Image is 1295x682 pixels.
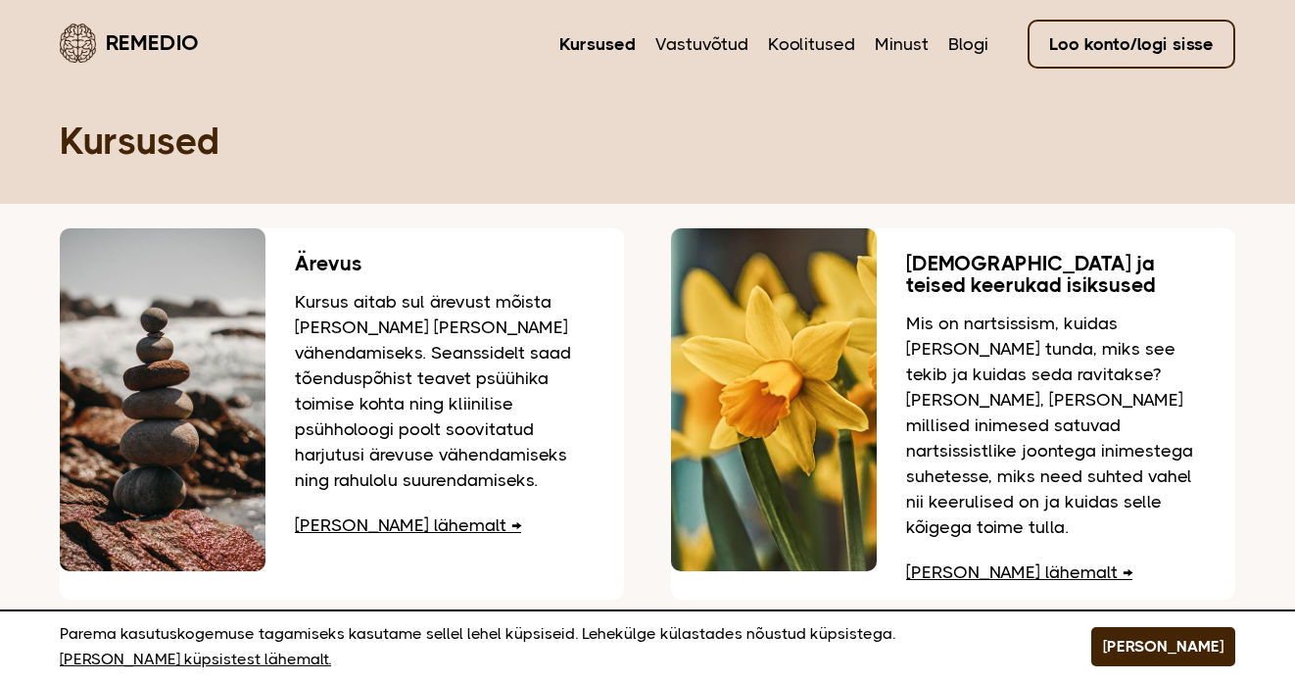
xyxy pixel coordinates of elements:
a: Kursused [559,31,636,57]
a: Loo konto/logi sisse [1028,20,1235,69]
p: Parema kasutuskogemuse tagamiseks kasutame sellel lehel küpsiseid. Lehekülge külastades nõustud k... [60,621,1042,672]
h3: [DEMOGRAPHIC_DATA] ja teised keerukad isiksused [906,253,1206,296]
img: Remedio logo [60,24,96,63]
a: [PERSON_NAME] küpsistest lähemalt. [60,647,331,672]
p: Kursus aitab sul ärevust mõista [PERSON_NAME] [PERSON_NAME] vähendamiseks. Seanssidelt saad tõend... [295,289,595,493]
a: Minust [875,31,929,57]
a: Remedio [60,20,199,66]
a: [PERSON_NAME] lähemalt [906,562,1132,582]
img: Rannas teineteise peale hoolikalt laotud kivid, mis hoiavad tasakaalu [60,228,265,571]
button: [PERSON_NAME] [1091,627,1235,666]
a: [PERSON_NAME] lähemalt [295,515,521,535]
a: Vastuvõtud [655,31,748,57]
h3: Ärevus [295,253,595,274]
img: Nartsissid [671,228,877,571]
a: Koolitused [768,31,855,57]
h1: Kursused [60,118,1235,165]
a: Blogi [948,31,988,57]
p: Mis on nartsissism, kuidas [PERSON_NAME] tunda, miks see tekib ja kuidas seda ravitakse? [PERSON_... [906,311,1206,540]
